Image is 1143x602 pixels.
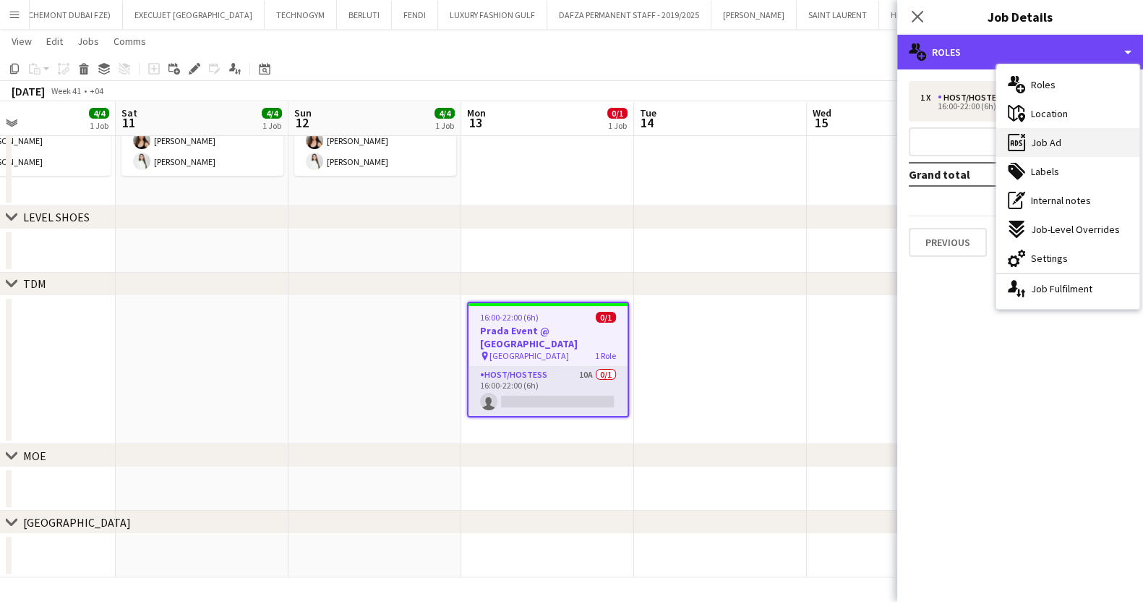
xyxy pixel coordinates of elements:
span: Wed [813,106,831,119]
div: 16:00-22:00 (6h) [920,103,1105,110]
app-job-card: 16:00-22:00 (6h)0/1Prada Event @ [GEOGRAPHIC_DATA] [GEOGRAPHIC_DATA]1 RoleHost/Hostess10A0/116:00... [467,302,629,417]
button: Previous [909,228,987,257]
button: FENDI [392,1,438,29]
span: 0/1 [607,108,628,119]
div: Roles [897,35,1143,69]
span: 13 [465,114,486,131]
button: HERMES [879,1,933,29]
button: LUXURY FASHION GULF [438,1,547,29]
a: Comms [108,32,152,51]
span: Sun [294,106,312,119]
a: Edit [40,32,69,51]
button: Add role [909,127,1131,156]
button: TECHNOGYM [265,1,337,29]
span: 14 [638,114,656,131]
span: Jobs [77,35,99,48]
span: 11 [119,114,137,131]
div: 1 Job [608,120,627,131]
a: Jobs [72,32,105,51]
button: DAFZA PERMANENT STAFF - 2019/2025 [547,1,711,29]
div: 1 Job [90,120,108,131]
button: SAINT LAURENT [797,1,879,29]
div: Job Fulfilment [996,274,1139,303]
span: Roles [1031,78,1056,91]
span: Job-Level Overrides [1031,223,1120,236]
div: 1 Job [262,120,281,131]
td: Grand total [909,163,1040,186]
span: Labels [1031,165,1059,178]
app-card-role: Host/Hostess2/214:30-22:30 (8h)[PERSON_NAME][PERSON_NAME] [121,106,283,176]
span: 4/4 [434,108,455,119]
span: Settings [1031,252,1068,265]
span: 0/1 [596,312,616,323]
span: Job Ad [1031,136,1061,149]
span: Week 41 [48,85,84,96]
div: +04 [90,85,103,96]
span: Edit [46,35,63,48]
button: BERLUTI [337,1,392,29]
span: View [12,35,32,48]
span: 12 [292,114,312,131]
div: LEVEL SHOES [23,210,90,224]
h3: Job Details [897,7,1143,26]
div: [DATE] [12,84,45,98]
span: Mon [467,106,486,119]
div: 1 x [920,93,938,103]
span: 16:00-22:00 (6h) [480,312,539,323]
span: Sat [121,106,137,119]
button: [PERSON_NAME] [711,1,797,29]
div: MOE [23,449,46,463]
span: 4/4 [89,108,109,119]
div: 1 Job [435,120,454,131]
span: Tue [640,106,656,119]
app-card-role: Host/Hostess2/214:30-22:30 (8h)[PERSON_NAME][PERSON_NAME] [294,106,456,176]
div: Host/Hostess [938,93,1012,103]
div: [GEOGRAPHIC_DATA] [23,515,131,530]
span: [GEOGRAPHIC_DATA] [489,350,569,361]
span: Comms [114,35,146,48]
span: Location [1031,107,1068,120]
a: View [6,32,38,51]
span: Internal notes [1031,194,1091,207]
span: 1 Role [595,350,616,361]
div: TDM [23,276,46,291]
button: EXECUJET [GEOGRAPHIC_DATA] [123,1,265,29]
h3: Prada Event @ [GEOGRAPHIC_DATA] [468,324,628,350]
app-card-role: Host/Hostess10A0/116:00-22:00 (6h) [468,367,628,416]
span: 15 [810,114,831,131]
span: 4/4 [262,108,282,119]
